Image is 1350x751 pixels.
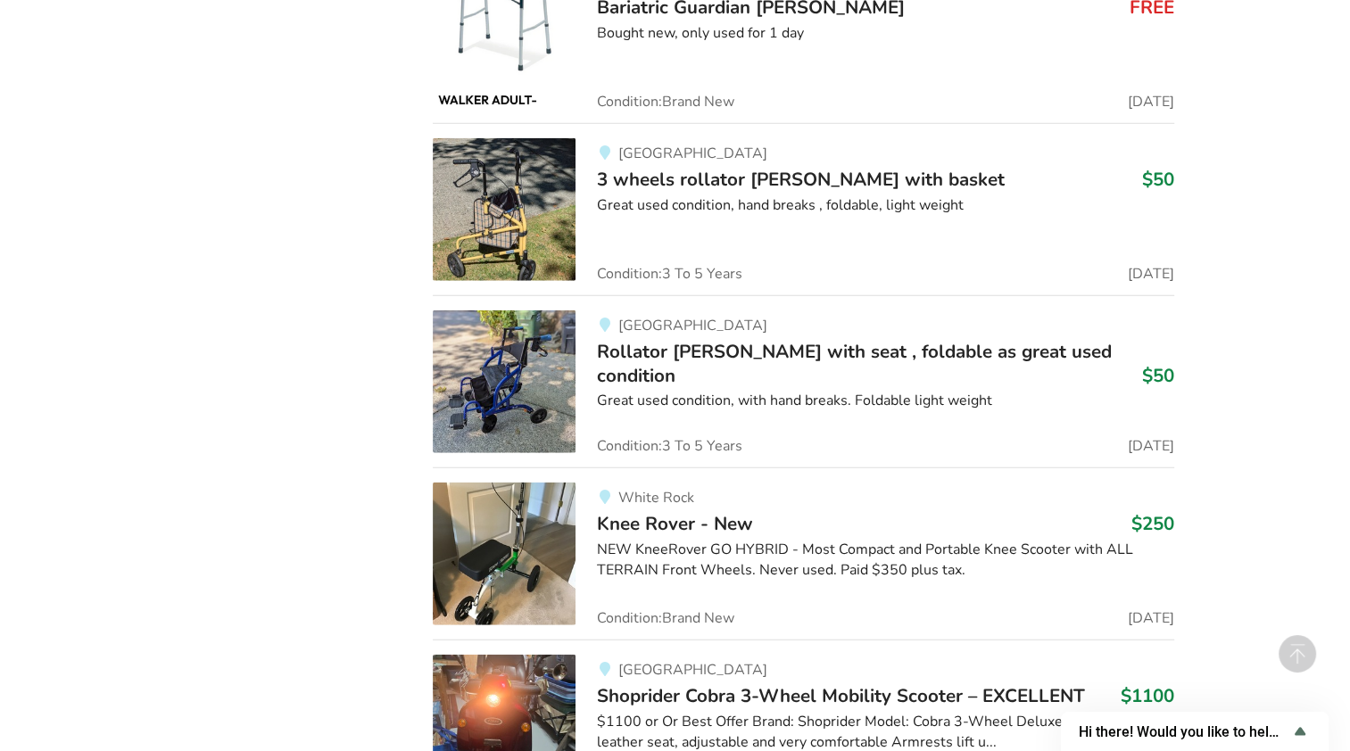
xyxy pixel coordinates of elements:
[1142,168,1174,191] h3: $50
[433,483,576,625] img: mobility-knee rover - new
[597,167,1005,192] span: 3 wheels rollator [PERSON_NAME] with basket
[1131,512,1174,535] h3: $250
[597,511,753,536] span: Knee Rover - New
[597,23,1174,44] div: Bought new, only used for 1 day
[597,391,1174,411] div: Great used condition, with hand breaks. Foldable light weight
[597,339,1112,387] span: Rollator [PERSON_NAME] with seat , foldable as great used condition
[597,95,734,109] span: Condition: Brand New
[597,267,742,281] span: Condition: 3 To 5 Years
[1128,267,1174,281] span: [DATE]
[433,467,1174,640] a: mobility-knee rover - newWhite RockKnee Rover - New$250NEW KneeRover GO HYBRID - Most Compact and...
[1128,439,1174,453] span: [DATE]
[1128,95,1174,109] span: [DATE]
[433,123,1174,295] a: mobility-3 wheels rollator walker with basket [GEOGRAPHIC_DATA]3 wheels rollator [PERSON_NAME] wi...
[597,439,742,453] span: Condition: 3 To 5 Years
[617,316,766,335] span: [GEOGRAPHIC_DATA]
[1142,364,1174,387] h3: $50
[1121,684,1174,707] h3: $1100
[433,295,1174,467] a: mobility-rollator walker with seat , foldable as great used condition [GEOGRAPHIC_DATA]Rollator [...
[617,144,766,163] span: [GEOGRAPHIC_DATA]
[1079,723,1289,740] span: Hi there! Would you like to help us improve AssistList?
[617,660,766,680] span: [GEOGRAPHIC_DATA]
[617,488,693,508] span: White Rock
[597,611,734,625] span: Condition: Brand New
[597,540,1174,581] div: NEW KneeRover GO HYBRID - Most Compact and Portable Knee Scooter with ALL TERRAIN Front Wheels. N...
[1079,721,1311,742] button: Show survey - Hi there! Would you like to help us improve AssistList?
[597,683,1085,708] span: Shoprider Cobra 3-Wheel Mobility Scooter – EXCELLENT
[433,138,576,281] img: mobility-3 wheels rollator walker with basket
[597,195,1174,216] div: Great used condition, hand breaks , foldable, light weight
[1128,611,1174,625] span: [DATE]
[433,310,576,453] img: mobility-rollator walker with seat , foldable as great used condition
